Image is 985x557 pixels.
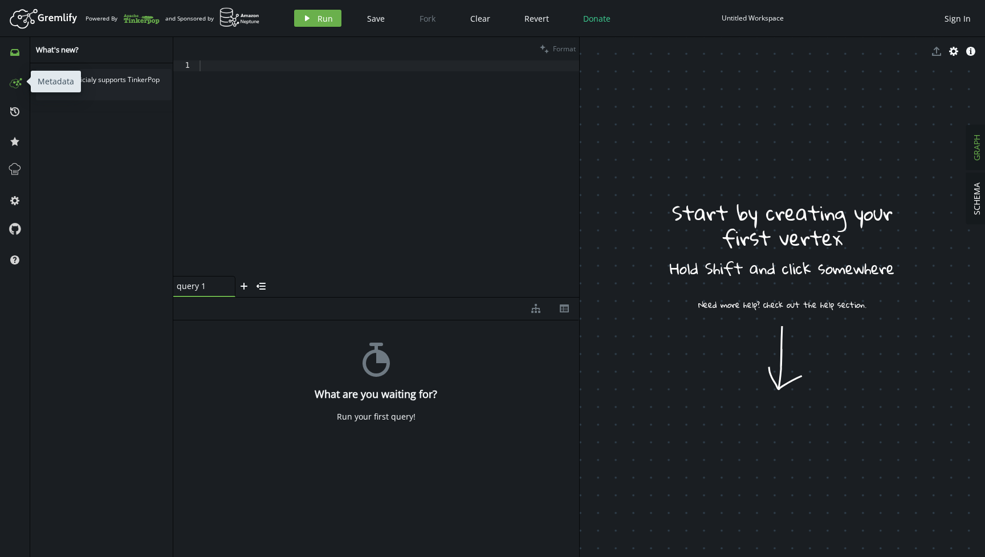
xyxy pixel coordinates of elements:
button: Revert [516,10,557,27]
span: Clear [470,13,490,24]
span: Revert [524,13,549,24]
div: Run your first query! [337,412,416,422]
button: Sign In [939,10,976,27]
button: Save [359,10,393,27]
button: Run [294,10,341,27]
div: Untitled Workspace [722,14,784,22]
img: AWS Neptune [219,7,260,27]
span: Run [318,13,333,24]
h4: What are you waiting for? [315,388,437,400]
span: query 1 [177,281,222,291]
span: Sign In [945,13,971,24]
span: Fork [420,13,435,24]
span: Format [553,44,576,54]
span: What's new? [36,44,79,55]
div: 1 [173,60,197,71]
button: Fork [410,10,445,27]
div: and Sponsored by [165,7,260,29]
span: GRAPH [971,135,982,161]
span: SCHEMA [971,182,982,215]
div: Gremlify officialy supports TinkerPop 3.7.3! [36,69,172,100]
div: Powered By [86,9,160,29]
button: Donate [575,10,619,27]
span: Donate [583,13,610,24]
button: Format [536,37,579,60]
span: Save [367,13,385,24]
div: Metadata [31,71,81,92]
button: Clear [462,10,499,27]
